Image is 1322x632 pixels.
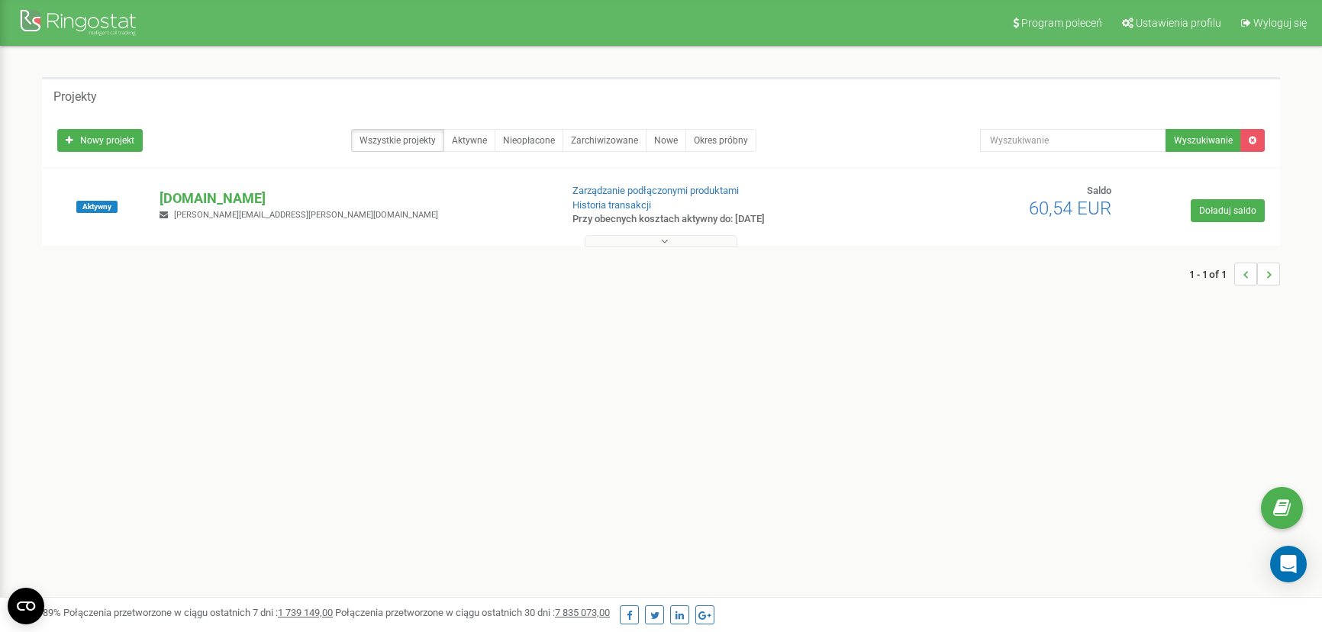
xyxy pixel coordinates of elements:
span: Ustawienia profilu [1136,17,1221,29]
span: Połączenia przetworzone w ciągu ostatnich 7 dni : [63,607,333,618]
nav: ... [1189,247,1280,301]
h5: Projekty [53,90,97,104]
span: 1 - 1 of 1 [1189,263,1234,285]
span: Saldo [1087,185,1111,196]
u: 1 739 149,00 [278,607,333,618]
div: Open Intercom Messenger [1270,546,1307,582]
a: Nowe [646,129,686,152]
span: Wyloguj się [1253,17,1307,29]
p: [DOMAIN_NAME] [160,189,547,208]
button: Open CMP widget [8,588,44,624]
input: Wyszukiwanie [980,129,1166,152]
a: Doładuj saldo [1191,199,1265,222]
a: Okres próbny [685,129,756,152]
a: Zarchiwizowane [563,129,646,152]
span: Program poleceń [1021,17,1102,29]
span: [PERSON_NAME][EMAIL_ADDRESS][PERSON_NAME][DOMAIN_NAME] [174,210,438,220]
span: 60,54 EUR [1029,198,1111,219]
a: Zarządzanie podłączonymi produktami [572,185,739,196]
span: Połączenia przetworzone w ciągu ostatnich 30 dni : [335,607,610,618]
a: Historia transakcji [572,199,651,211]
a: Nowy projekt [57,129,143,152]
u: 7 835 073,00 [555,607,610,618]
button: Wyszukiwanie [1166,129,1241,152]
a: Aktywne [443,129,495,152]
p: Przy obecnych kosztach aktywny do: [DATE] [572,212,857,227]
span: Aktywny [76,201,118,213]
a: Wszystkie projekty [351,129,444,152]
a: Nieopłacone [495,129,563,152]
